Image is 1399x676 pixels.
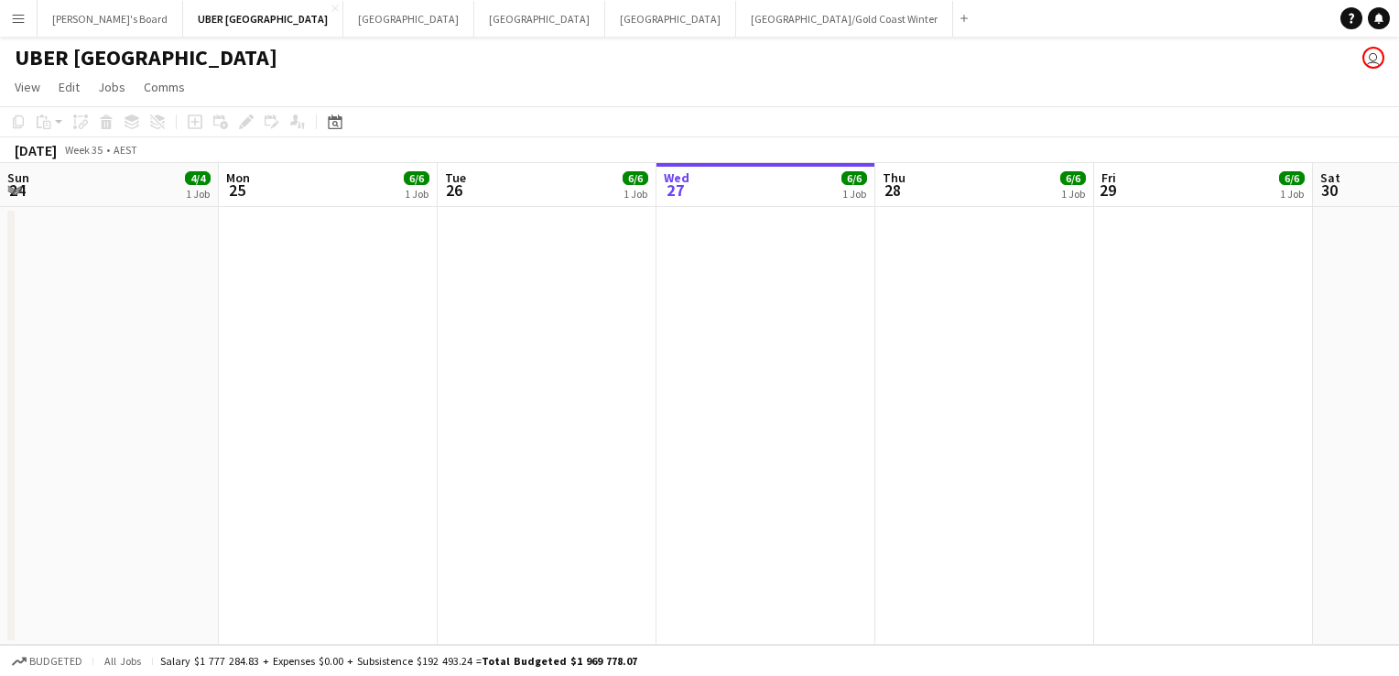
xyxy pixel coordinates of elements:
[223,180,250,201] span: 25
[101,654,145,668] span: All jobs
[60,143,106,157] span: Week 35
[841,171,867,185] span: 6/6
[15,44,277,71] h1: UBER [GEOGRAPHIC_DATA]
[114,143,137,157] div: AEST
[1101,169,1116,186] span: Fri
[7,169,29,186] span: Sun
[1318,180,1340,201] span: 30
[185,171,211,185] span: 4/4
[15,79,40,95] span: View
[624,187,647,201] div: 1 Job
[9,651,85,671] button: Budgeted
[474,1,605,37] button: [GEOGRAPHIC_DATA]
[1320,169,1340,186] span: Sat
[623,171,648,185] span: 6/6
[1362,47,1384,69] app-user-avatar: Tennille Moore
[98,79,125,95] span: Jobs
[442,180,466,201] span: 26
[183,1,343,37] button: UBER [GEOGRAPHIC_DATA]
[880,180,906,201] span: 28
[445,169,466,186] span: Tue
[136,75,192,99] a: Comms
[1279,171,1305,185] span: 6/6
[404,171,429,185] span: 6/6
[664,169,689,186] span: Wed
[5,180,29,201] span: 24
[343,1,474,37] button: [GEOGRAPHIC_DATA]
[405,187,428,201] div: 1 Job
[29,655,82,668] span: Budgeted
[1099,180,1116,201] span: 29
[59,79,80,95] span: Edit
[482,654,637,668] span: Total Budgeted $1 969 778.07
[51,75,87,99] a: Edit
[842,187,866,201] div: 1 Job
[226,169,250,186] span: Mon
[605,1,736,37] button: [GEOGRAPHIC_DATA]
[144,79,185,95] span: Comms
[1060,171,1086,185] span: 6/6
[38,1,183,37] button: [PERSON_NAME]'s Board
[1280,187,1304,201] div: 1 Job
[160,654,637,668] div: Salary $1 777 284.83 + Expenses $0.00 + Subsistence $192 493.24 =
[91,75,133,99] a: Jobs
[1061,187,1085,201] div: 1 Job
[15,141,57,159] div: [DATE]
[7,75,48,99] a: View
[736,1,953,37] button: [GEOGRAPHIC_DATA]/Gold Coast Winter
[661,180,689,201] span: 27
[883,169,906,186] span: Thu
[186,187,210,201] div: 1 Job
